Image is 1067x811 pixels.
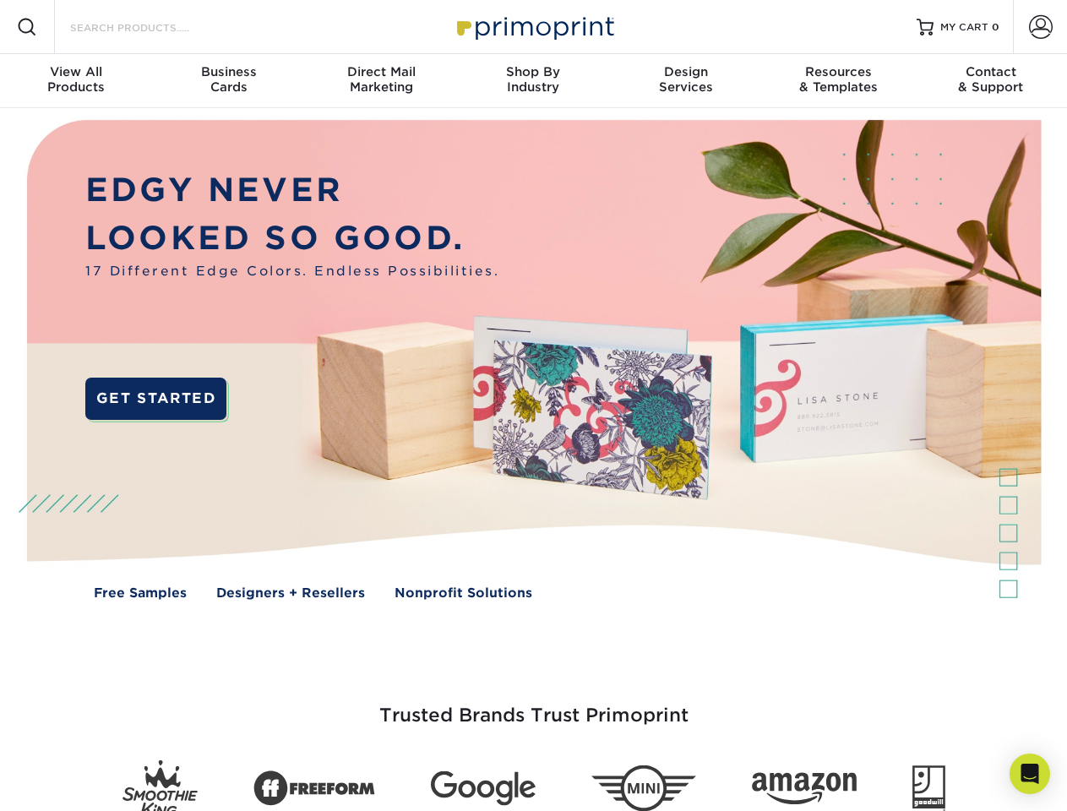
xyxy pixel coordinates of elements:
div: Cards [152,64,304,95]
p: LOOKED SO GOOD. [85,215,499,263]
div: & Templates [762,64,914,95]
span: MY CART [940,20,988,35]
div: Open Intercom Messenger [1010,754,1050,794]
span: Shop By [457,64,609,79]
a: Direct MailMarketing [305,54,457,108]
span: 17 Different Edge Colors. Endless Possibilities. [85,262,499,281]
span: Business [152,64,304,79]
span: 0 [992,21,999,33]
a: GET STARTED [85,378,226,420]
input: SEARCH PRODUCTS..... [68,17,233,37]
a: Resources& Templates [762,54,914,108]
img: Primoprint [449,8,618,45]
span: Design [610,64,762,79]
a: Nonprofit Solutions [395,584,532,603]
a: DesignServices [610,54,762,108]
a: Designers + Resellers [216,584,365,603]
h3: Trusted Brands Trust Primoprint [40,664,1028,747]
img: Amazon [752,773,857,805]
div: Marketing [305,64,457,95]
a: Contact& Support [915,54,1067,108]
p: EDGY NEVER [85,166,499,215]
div: Industry [457,64,609,95]
a: BusinessCards [152,54,304,108]
span: Direct Mail [305,64,457,79]
div: Services [610,64,762,95]
a: Shop ByIndustry [457,54,609,108]
img: Google [431,771,536,806]
span: Contact [915,64,1067,79]
img: Goodwill [912,765,945,811]
a: Free Samples [94,584,187,603]
div: & Support [915,64,1067,95]
span: Resources [762,64,914,79]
